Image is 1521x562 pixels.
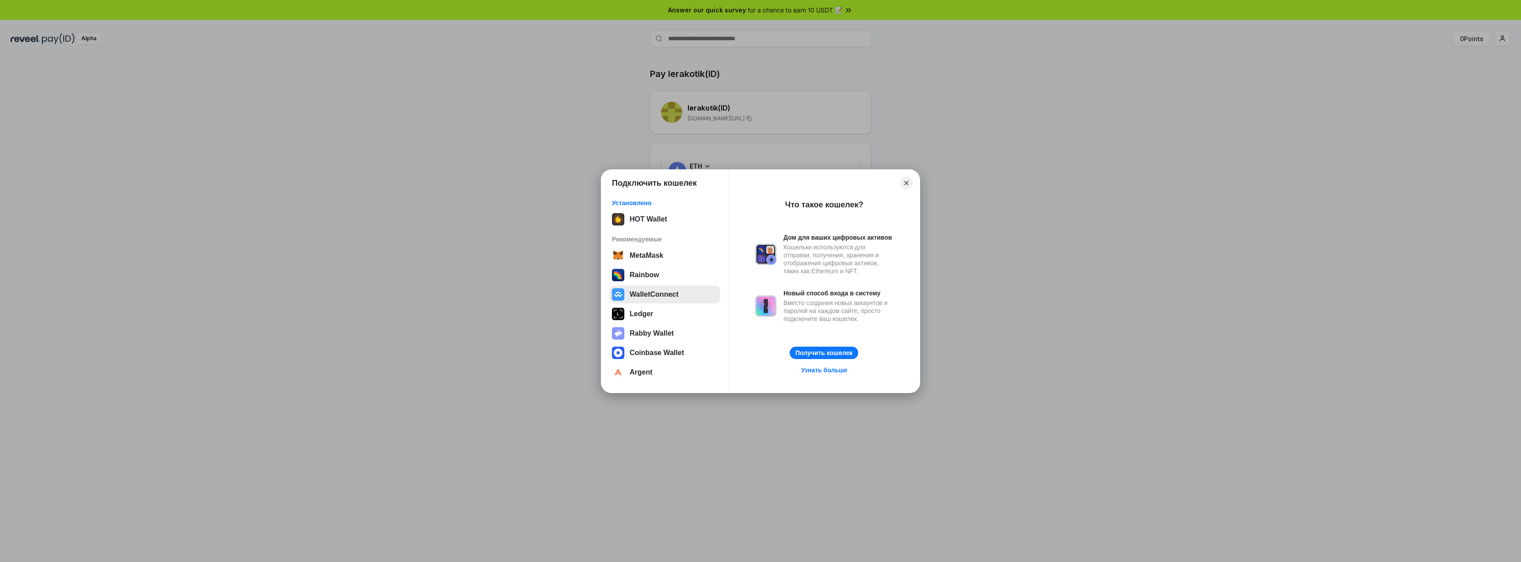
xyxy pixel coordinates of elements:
[612,235,718,243] div: Рекомендуемые
[612,327,624,340] img: svg+xml,%3Csvg%20xmlns%3D%22http%3A%2F%2Fwww.w3.org%2F2000%2Fsvg%22%20fill%3D%22none%22%20viewBox...
[609,266,720,284] button: Rainbow
[612,347,624,359] img: svg+xml,%3Csvg%20width%3D%2228%22%20height%3D%2228%22%20viewBox%3D%220%200%2028%2028%22%20fill%3D...
[609,210,720,228] button: HOT Wallet
[796,364,852,376] a: Узнать больше
[630,349,684,357] div: Coinbase Wallet
[783,243,893,275] div: Кошельки используются для отправки, получения, хранения и отображения цифровых активов, таких как...
[612,213,624,226] img: 8zcXD2M10WKU0JIAAAAASUVORK5CYII=
[790,347,858,359] button: Получить кошелек
[900,177,913,189] button: Close
[609,363,720,381] button: Argent
[609,286,720,303] button: WalletConnect
[630,368,653,376] div: Argent
[612,199,718,207] div: Установлено
[630,310,653,318] div: Ledger
[755,295,776,317] img: svg+xml,%3Csvg%20xmlns%3D%22http%3A%2F%2Fwww.w3.org%2F2000%2Fsvg%22%20fill%3D%22none%22%20viewBox...
[609,325,720,342] button: Rabby Wallet
[609,305,720,323] button: Ledger
[801,366,847,374] div: Узнать больше
[783,233,893,241] div: Дом для ваших цифровых активов
[612,288,624,301] img: svg+xml,%3Csvg%20width%3D%2228%22%20height%3D%2228%22%20viewBox%3D%220%200%2028%2028%22%20fill%3D...
[785,199,864,210] div: Что такое кошелек?
[783,299,893,323] div: Вместо создания новых аккаунтов и паролей на каждом сайте, просто подключите ваш кошелек.
[609,344,720,362] button: Coinbase Wallet
[612,178,697,188] h1: Подключить кошелек
[630,252,663,260] div: MetaMask
[612,249,624,262] img: svg+xml,%3Csvg%20width%3D%2228%22%20height%3D%2228%22%20viewBox%3D%220%200%2028%2028%22%20fill%3D...
[783,289,893,297] div: Новый способ входа в систему
[630,271,659,279] div: Rainbow
[630,215,667,223] div: HOT Wallet
[612,269,624,281] img: svg+xml,%3Csvg%20width%3D%22120%22%20height%3D%22120%22%20viewBox%3D%220%200%20120%20120%22%20fil...
[630,291,679,298] div: WalletConnect
[755,244,776,265] img: svg+xml,%3Csvg%20xmlns%3D%22http%3A%2F%2Fwww.w3.org%2F2000%2Fsvg%22%20fill%3D%22none%22%20viewBox...
[612,366,624,378] img: svg+xml,%3Csvg%20width%3D%2228%22%20height%3D%2228%22%20viewBox%3D%220%200%2028%2028%22%20fill%3D...
[609,247,720,264] button: MetaMask
[612,308,624,320] img: svg+xml,%3Csvg%20xmlns%3D%22http%3A%2F%2Fwww.w3.org%2F2000%2Fsvg%22%20width%3D%2228%22%20height%3...
[630,329,674,337] div: Rabby Wallet
[795,349,852,357] div: Получить кошелек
